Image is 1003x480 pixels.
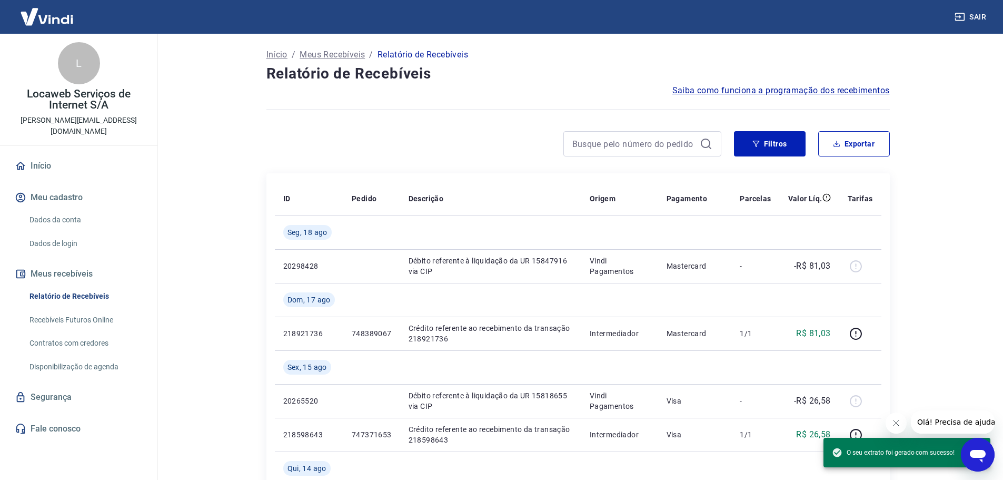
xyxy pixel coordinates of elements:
button: Sair [952,7,990,27]
p: Débito referente à liquidação da UR 15847916 via CIP [409,256,573,277]
span: Sex, 15 ago [287,362,327,373]
p: 20298428 [283,261,335,271]
button: Meus recebíveis [13,262,145,286]
p: Relatório de Recebíveis [378,48,468,61]
p: Locaweb Serviços de Internet S/A [8,89,149,111]
a: Dados de login [25,233,145,254]
p: ID [283,193,291,204]
span: Qui, 14 ago [287,463,326,474]
a: Recebíveis Futuros Online [25,309,145,331]
p: 1/1 [740,328,771,339]
iframe: Botão para abrir a janela de mensagens [961,438,995,472]
p: - [740,261,771,271]
a: Disponibilização de agenda [25,356,145,378]
p: -R$ 81,03 [794,260,831,272]
p: Mastercard [667,328,723,339]
p: Tarifas [848,193,873,204]
a: Fale conosco [13,417,145,440]
p: Parcelas [740,193,771,204]
p: 1/1 [740,429,771,440]
span: Olá! Precisa de ajuda? [6,7,88,16]
p: Vindi Pagamentos [590,256,650,277]
a: Dados da conta [25,209,145,231]
a: Segurança [13,386,145,409]
p: Vindi Pagamentos [590,390,650,412]
a: Saiba como funciona a programação dos recebimentos [672,84,890,97]
a: Relatório de Recebíveis [25,286,145,307]
p: Pagamento [667,193,708,204]
img: Vindi [13,1,81,33]
p: Débito referente à liquidação da UR 15818655 via CIP [409,390,573,412]
p: 748389067 [352,328,392,339]
button: Exportar [818,131,890,156]
a: Início [13,154,145,178]
span: Dom, 17 ago [287,295,331,305]
p: Pedido [352,193,376,204]
p: Intermediador [590,429,650,440]
input: Busque pelo número do pedido [572,136,696,152]
p: -R$ 26,58 [794,395,831,407]
iframe: Fechar mensagem [886,413,907,434]
p: R$ 26,58 [796,428,830,441]
button: Filtros [734,131,806,156]
span: O seu extrato foi gerado com sucesso! [832,447,955,458]
p: Mastercard [667,261,723,271]
h4: Relatório de Recebíveis [266,63,890,84]
div: L [58,42,100,84]
p: Visa [667,396,723,406]
p: Crédito referente ao recebimento da transação 218598643 [409,424,573,445]
p: 747371653 [352,429,392,440]
p: R$ 81,03 [796,327,830,340]
p: - [740,396,771,406]
a: Início [266,48,287,61]
p: Crédito referente ao recebimento da transação 218921736 [409,323,573,344]
p: / [292,48,295,61]
button: Meu cadastro [13,186,145,209]
a: Contratos com credores [25,332,145,354]
p: 218598643 [283,429,335,440]
p: 20265520 [283,396,335,406]
iframe: Mensagem da empresa [911,410,995,434]
span: Seg, 18 ago [287,227,327,238]
p: [PERSON_NAME][EMAIL_ADDRESS][DOMAIN_NAME] [8,115,149,137]
p: Intermediador [590,328,650,339]
p: Origem [590,193,615,204]
a: Meus Recebíveis [300,48,365,61]
p: 218921736 [283,328,335,339]
p: Visa [667,429,723,440]
p: / [369,48,373,61]
p: Descrição [409,193,444,204]
p: Valor Líq. [788,193,822,204]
